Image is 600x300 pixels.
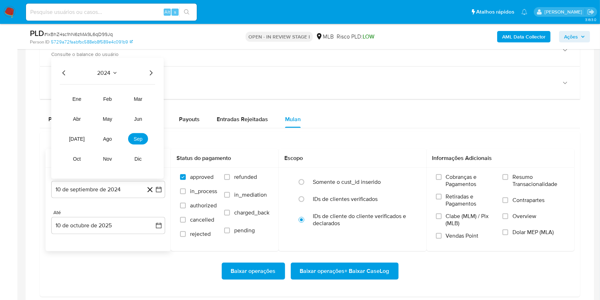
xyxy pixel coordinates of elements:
[497,31,551,42] button: AML Data Collector
[30,39,49,45] b: Person ID
[587,8,595,16] a: Sair
[363,32,374,41] span: LOW
[174,9,176,15] span: s
[51,39,133,45] a: 5729a72faabfbc588eb8f589e4c091b9
[44,31,113,38] span: # lxBhZ4sc1hN6zMA9L6qD99Jq
[164,9,170,15] span: Alt
[502,31,546,42] b: AML Data Collector
[564,31,578,42] span: Ações
[316,33,334,41] div: MLB
[559,31,590,42] button: Ações
[544,9,585,15] p: lucas.barboza@mercadolivre.com
[521,9,527,15] a: Notificações
[337,33,374,41] span: Risco PLD:
[30,27,44,39] b: PLD
[179,7,194,17] button: search-icon
[585,17,596,22] span: 3.163.0
[246,32,313,42] p: OPEN - IN REVIEW STAGE I
[26,7,197,17] input: Pesquise usuários ou casos...
[476,8,514,16] span: Atalhos rápidos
